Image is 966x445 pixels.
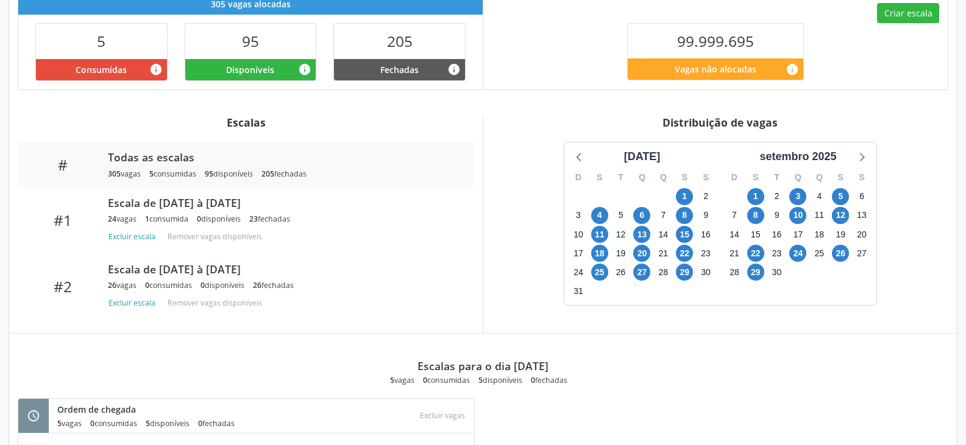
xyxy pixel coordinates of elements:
button: Excluir escala [108,295,160,311]
span: sábado, 16 de agosto de 2025 [697,226,714,243]
div: Escolha as vagas para excluir [415,407,470,424]
span: 0 [201,280,205,290]
div: D [724,168,745,187]
div: disponíveis [197,214,241,224]
div: vagas [57,418,82,429]
span: terça-feira, 19 de agosto de 2025 [613,245,630,262]
span: 26 [108,280,116,290]
span: 0 [197,214,201,224]
span: Consumidas [76,63,127,76]
span: sexta-feira, 15 de agosto de 2025 [676,226,693,243]
span: sexta-feira, 26 de setembro de 2025 [832,245,849,262]
span: segunda-feira, 15 de setembro de 2025 [747,226,764,243]
span: sexta-feira, 1 de agosto de 2025 [676,188,693,205]
span: 0 [423,375,427,385]
div: fechadas [249,214,290,224]
span: sábado, 30 de agosto de 2025 [697,264,714,281]
div: fechadas [198,418,235,429]
span: sábado, 20 de setembro de 2025 [853,226,870,243]
div: S [589,168,610,187]
span: domingo, 17 de agosto de 2025 [570,245,587,262]
div: Q [809,168,830,187]
div: setembro 2025 [755,149,841,165]
i: Vagas alocadas e sem marcações associadas [298,63,311,76]
span: 5 [390,375,394,385]
span: 5 [57,418,62,429]
i: Quantidade de vagas restantes do teto de vagas [786,63,799,76]
span: sexta-feira, 19 de setembro de 2025 [832,226,849,243]
span: domingo, 3 de agosto de 2025 [570,207,587,224]
div: vagas [108,280,137,290]
span: quarta-feira, 6 de agosto de 2025 [633,207,650,224]
span: 1 [145,214,149,224]
span: domingo, 28 de setembro de 2025 [726,264,743,281]
i: Vagas alocadas e sem marcações associadas que tiveram sua disponibilidade fechada [447,63,461,76]
div: Q [787,168,809,187]
span: sexta-feira, 22 de agosto de 2025 [676,245,693,262]
span: segunda-feira, 18 de agosto de 2025 [591,245,608,262]
span: terça-feira, 9 de setembro de 2025 [769,207,786,224]
span: 99.999.695 [677,31,754,51]
span: sábado, 23 de agosto de 2025 [697,245,714,262]
span: 305 [108,169,121,179]
span: segunda-feira, 8 de setembro de 2025 [747,207,764,224]
span: sexta-feira, 29 de agosto de 2025 [676,264,693,281]
span: quinta-feira, 28 de agosto de 2025 [655,264,672,281]
div: Escala de [DATE] à [DATE] [108,196,457,209]
div: Ordem de chegada [57,403,243,416]
i: schedule [27,409,40,422]
span: terça-feira, 23 de setembro de 2025 [769,245,786,262]
span: Vagas não alocadas [675,63,756,75]
span: quarta-feira, 27 de agosto de 2025 [633,264,650,281]
span: quinta-feira, 11 de setembro de 2025 [811,207,828,224]
span: terça-feira, 5 de agosto de 2025 [613,207,630,224]
span: 23 [249,214,258,224]
span: terça-feira, 12 de agosto de 2025 [613,226,630,243]
span: domingo, 14 de setembro de 2025 [726,226,743,243]
span: 24 [108,214,116,224]
div: #2 [26,278,99,295]
span: domingo, 7 de setembro de 2025 [726,207,743,224]
div: disponíveis [205,169,253,179]
span: 205 [261,169,274,179]
button: Excluir escala [108,228,160,245]
div: vagas [390,375,414,385]
div: S [830,168,851,187]
div: Escalas [18,116,474,129]
span: quinta-feira, 18 de setembro de 2025 [811,226,828,243]
div: consumidas [145,280,192,290]
span: quarta-feira, 10 de setembro de 2025 [789,207,806,224]
span: segunda-feira, 29 de setembro de 2025 [747,264,764,281]
span: quarta-feira, 24 de setembro de 2025 [789,245,806,262]
div: consumidas [90,418,137,429]
span: segunda-feira, 4 de agosto de 2025 [591,207,608,224]
span: segunda-feira, 11 de agosto de 2025 [591,226,608,243]
span: sábado, 27 de setembro de 2025 [853,245,870,262]
span: quinta-feira, 14 de agosto de 2025 [655,226,672,243]
div: vagas [108,169,141,179]
span: 0 [145,280,149,290]
span: 5 [478,375,483,385]
div: consumidas [149,169,196,179]
span: 5 [97,31,105,51]
div: T [766,168,787,187]
span: segunda-feira, 1 de setembro de 2025 [747,188,764,205]
span: domingo, 21 de setembro de 2025 [726,245,743,262]
span: 26 [253,280,261,290]
span: segunda-feira, 25 de agosto de 2025 [591,264,608,281]
div: D [568,168,589,187]
span: terça-feira, 2 de setembro de 2025 [769,188,786,205]
div: disponíveis [478,375,522,385]
span: sexta-feira, 12 de setembro de 2025 [832,207,849,224]
div: Escalas para o dia [DATE] [417,359,549,373]
div: disponíveis [201,280,244,290]
div: Q [653,168,674,187]
span: 0 [531,375,535,385]
span: quarta-feira, 13 de agosto de 2025 [633,226,650,243]
div: Escala de [DATE] à [DATE] [108,262,457,276]
span: Disponíveis [226,63,274,76]
span: 95 [205,169,213,179]
div: [DATE] [619,149,666,165]
div: Distribuição de vagas [492,116,948,129]
div: fechadas [253,280,294,290]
